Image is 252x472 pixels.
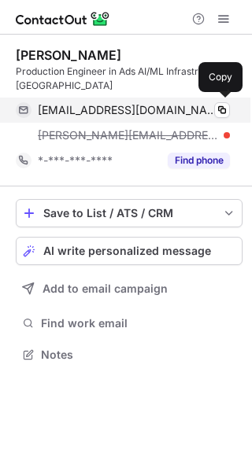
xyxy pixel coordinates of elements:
span: AI write personalized message [43,245,211,257]
span: Add to email campaign [43,282,168,295]
div: [PERSON_NAME] [16,47,121,63]
img: ContactOut v5.3.10 [16,9,110,28]
button: Add to email campaign [16,275,243,303]
div: Production Engineer in Ads AI/ML Infrastructure at [GEOGRAPHIC_DATA] [16,65,243,93]
span: [EMAIL_ADDRESS][DOMAIN_NAME] [38,103,218,117]
span: [PERSON_NAME][EMAIL_ADDRESS][PERSON_NAME][DOMAIN_NAME] [38,128,218,142]
span: Find work email [41,316,236,330]
button: Notes [16,344,243,366]
button: AI write personalized message [16,237,243,265]
button: Find work email [16,312,243,334]
div: Save to List / ATS / CRM [43,207,215,219]
span: Notes [41,348,236,362]
button: Reveal Button [168,153,230,168]
button: save-profile-one-click [16,199,243,227]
